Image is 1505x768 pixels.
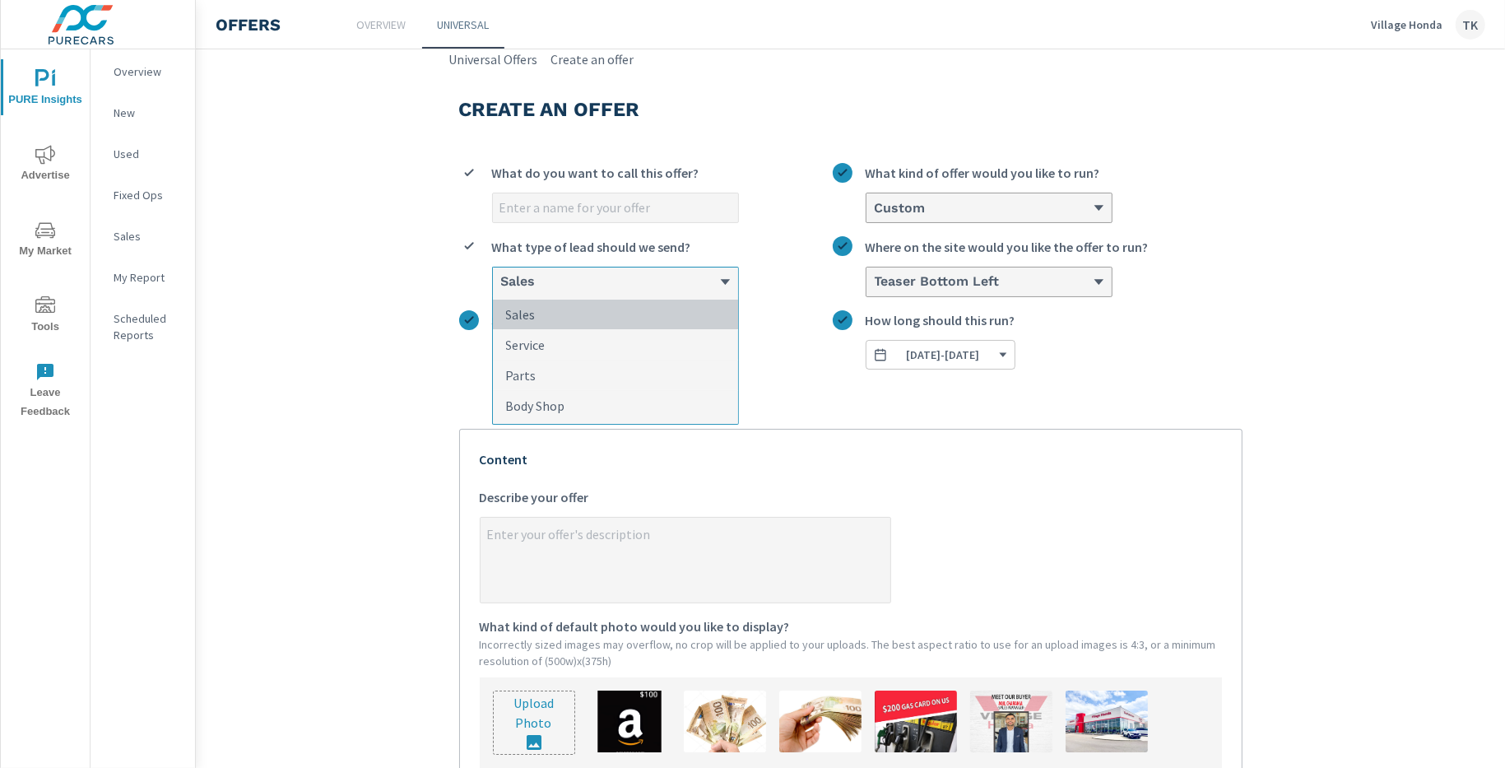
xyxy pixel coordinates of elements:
p: Scheduled Reports [114,310,182,343]
span: Where on the site would you like the offer to run? [866,237,1149,257]
span: How long should this run? [866,310,1015,330]
h4: Offers [216,15,281,35]
div: nav menu [1,49,90,428]
img: description [684,691,766,752]
p: Universal [438,16,490,33]
img: description [779,691,862,752]
span: What kind of default photo would you like to display? [480,617,790,636]
p: Parts [506,365,537,385]
h6: Teaser Bottom Left [875,273,1000,290]
button: How long should this run? [866,340,1015,370]
div: New [91,100,195,125]
h6: Custom [875,200,926,216]
a: Universal Offers [449,49,538,69]
div: My Report [91,265,195,290]
p: Overview [114,63,182,80]
h3: Create an offer [459,95,640,123]
div: Scheduled Reports [91,306,195,347]
p: Sales [506,305,536,324]
p: Village Honda [1371,17,1442,32]
div: Overview [91,59,195,84]
span: What kind of offer would you like to run? [866,163,1100,183]
img: description [1066,691,1148,752]
span: Leave Feedback [6,362,85,421]
a: Create an offer [551,49,634,69]
input: What do you want to call this offer? [493,193,738,222]
div: Used [91,142,195,166]
span: Tools [6,296,85,337]
div: Sales [91,224,195,249]
div: Fixed Ops [91,183,195,207]
p: Body Shop [506,396,565,416]
textarea: Describe your offer [481,520,890,603]
span: Describe your offer [480,487,589,507]
span: What type of lead should we send? [492,237,691,257]
span: My Market [6,221,85,261]
span: PURE Insights [6,69,85,109]
span: Advertise [6,145,85,185]
span: [DATE] - [DATE] [906,347,979,362]
p: New [114,105,182,121]
img: description [588,691,671,752]
img: description [875,691,957,752]
p: Incorrectly sized images may overflow, no crop will be applied to your uploads. The best aspect r... [480,636,1222,669]
input: SalesServicePartsBody ShopWhat type of lead should we send? [499,275,501,290]
h6: Sales [501,273,536,290]
img: description [970,691,1052,752]
div: TK [1456,10,1485,40]
p: My Report [114,269,182,286]
span: What do you want to call this offer? [492,163,699,183]
p: Fixed Ops [114,187,182,203]
p: Service [506,335,546,355]
p: Overview [356,16,406,33]
p: Used [114,146,182,162]
p: Sales [114,228,182,244]
p: Content [480,449,1222,469]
